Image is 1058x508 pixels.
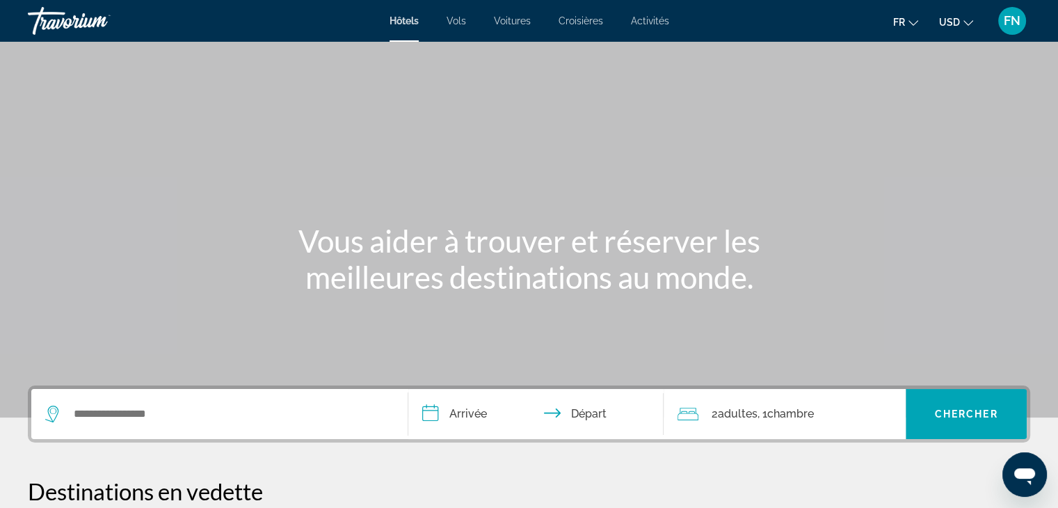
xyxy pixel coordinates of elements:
[935,408,998,420] span: Chercher
[711,404,757,424] span: 2
[268,223,790,295] h1: Vous aider à trouver et réserver les meilleures destinations au monde.
[447,15,466,26] a: Vols
[28,477,1030,505] h2: Destinations en vedette
[893,12,918,32] button: Change language
[939,12,973,32] button: Change currency
[494,15,531,26] a: Voitures
[631,15,669,26] a: Activités
[31,389,1027,439] div: Search widget
[390,15,419,26] a: Hôtels
[767,407,813,420] span: Chambre
[994,6,1030,35] button: User Menu
[1002,452,1047,497] iframe: Bouton de lancement de la fenêtre de messagerie
[757,404,813,424] span: , 1
[664,389,906,439] button: Travelers: 2 adults, 0 children
[559,15,603,26] a: Croisières
[939,17,960,28] span: USD
[1004,14,1020,28] span: FN
[408,389,664,439] button: Check in and out dates
[717,407,757,420] span: Adultes
[906,389,1027,439] button: Chercher
[893,17,905,28] span: fr
[28,3,167,39] a: Travorium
